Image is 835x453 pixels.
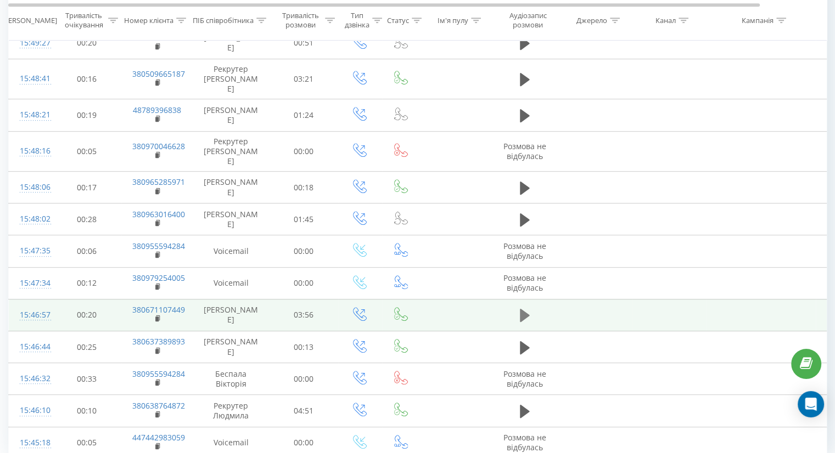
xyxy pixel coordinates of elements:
td: [PERSON_NAME] [193,27,270,59]
span: Розмова не відбулась [503,241,546,261]
td: Voicemail [193,267,270,299]
td: [PERSON_NAME] [193,331,270,363]
a: 380963016400 [132,209,185,219]
td: 01:45 [270,203,338,235]
div: Номер клієнта [124,16,173,25]
div: Тип дзвінка [345,12,369,30]
div: 15:46:57 [20,304,42,326]
td: 00:00 [270,131,338,172]
a: 380965285971 [132,177,185,187]
td: 00:20 [53,27,121,59]
div: 15:48:06 [20,177,42,198]
td: [PERSON_NAME] [193,172,270,203]
td: Рекрутер Людмила [193,395,270,427]
td: 00:20 [53,299,121,331]
td: 00:28 [53,203,121,235]
div: Статус [387,16,409,25]
td: 03:56 [270,299,338,331]
a: 380971454075 [132,32,185,43]
div: 15:47:35 [20,240,42,262]
div: ПІБ співробітника [193,16,254,25]
div: 15:46:44 [20,336,42,358]
td: 00:00 [270,235,338,267]
td: 00:25 [53,331,121,363]
a: 380979254005 [132,273,185,283]
div: 15:46:10 [20,400,42,421]
td: Voicemail [193,235,270,267]
td: [PERSON_NAME] [193,203,270,235]
a: 447442983059 [132,432,185,443]
a: 380637389893 [132,336,185,347]
a: 380509665187 [132,69,185,79]
div: Тривалість розмови [279,12,322,30]
td: 00:12 [53,267,121,299]
td: 00:33 [53,363,121,395]
td: Беспала Вікторія [193,363,270,395]
td: 00:51 [270,27,338,59]
a: 380671107449 [132,304,185,315]
a: 380638764872 [132,400,185,411]
div: Ім'я пулу [438,16,468,25]
td: 04:51 [270,395,338,427]
div: Аудіозапис розмови [501,12,554,30]
td: [PERSON_NAME] [193,99,270,131]
div: 15:49:27 [20,32,42,54]
td: Рекрутер [PERSON_NAME] [193,59,270,99]
td: 00:13 [270,331,338,363]
div: Кампанія [742,16,774,25]
td: 00:00 [270,363,338,395]
td: 00:19 [53,99,121,131]
td: 00:18 [270,172,338,203]
span: Розмова не відбулась [503,141,546,161]
td: 01:24 [270,99,338,131]
td: 00:10 [53,395,121,427]
span: Розмова не відбулась [503,273,546,293]
div: Джерело [576,16,607,25]
td: 03:21 [270,59,338,99]
td: Рекрутер [PERSON_NAME] [193,131,270,172]
div: 15:48:21 [20,104,42,126]
div: 15:48:02 [20,208,42,230]
td: 00:06 [53,235,121,267]
span: Розмова не відбулась [503,369,546,389]
div: Open Intercom Messenger [798,391,824,417]
td: [PERSON_NAME] [193,299,270,331]
div: [PERSON_NAME] [2,16,57,25]
a: 380970046628 [132,141,185,151]
a: 380955594284 [132,369,185,379]
div: Тривалість очікування [62,12,105,30]
div: 15:46:32 [20,368,42,389]
td: 00:16 [53,59,121,99]
div: Канал [655,16,676,25]
a: 380955594284 [132,241,185,251]
div: 15:48:41 [20,68,42,89]
div: 15:48:16 [20,140,42,162]
td: 00:17 [53,172,121,203]
td: 00:05 [53,131,121,172]
a: 48789396838 [133,105,181,115]
span: Розмова не відбулась [503,432,546,452]
td: 00:00 [270,267,338,299]
div: 15:47:34 [20,273,42,294]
